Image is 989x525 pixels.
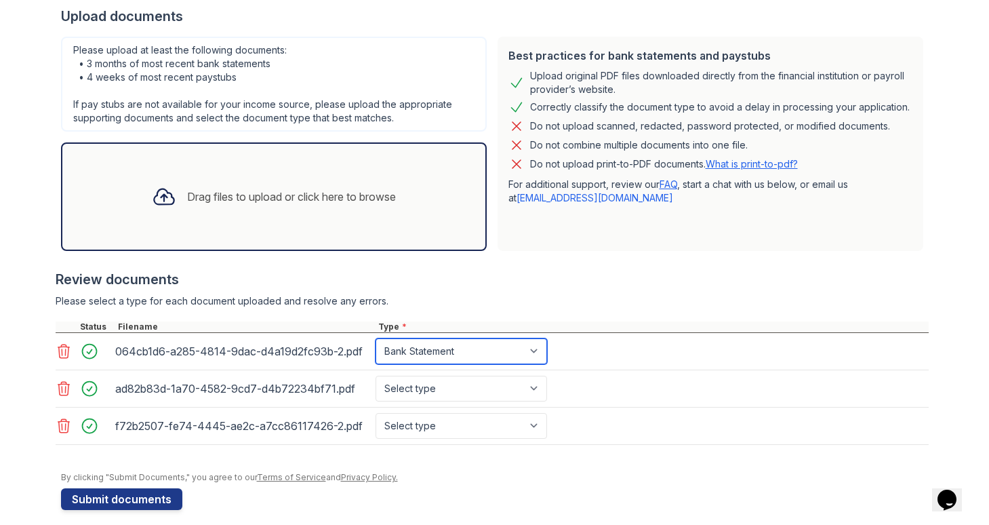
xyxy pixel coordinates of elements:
div: Do not upload scanned, redacted, password protected, or modified documents. [530,118,890,134]
div: By clicking "Submit Documents," you agree to our and [61,472,929,483]
p: Do not upload print-to-PDF documents. [530,157,798,171]
a: What is print-to-pdf? [706,158,798,170]
iframe: chat widget [932,471,975,511]
a: [EMAIL_ADDRESS][DOMAIN_NAME] [517,192,673,203]
div: Upload documents [61,7,929,26]
a: Terms of Service [257,472,326,482]
div: Upload original PDF files downloaded directly from the financial institution or payroll provider’... [530,69,912,96]
div: f72b2507-fe74-4445-ae2c-a7cc86117426-2.pdf [115,415,370,437]
a: Privacy Policy. [341,472,398,482]
div: 064cb1d6-a285-4814-9dac-d4a19d2fc93b-2.pdf [115,341,370,362]
div: Status [77,322,115,332]
div: Please select a type for each document uploaded and resolve any errors. [56,294,929,308]
div: Type [376,322,929,332]
div: Please upload at least the following documents: • 3 months of most recent bank statements • 4 wee... [61,37,487,132]
div: ad82b83d-1a70-4582-9cd7-d4b72234bf71.pdf [115,378,370,400]
div: Drag files to upload or click here to browse [187,189,396,205]
div: Best practices for bank statements and paystubs [508,47,912,64]
div: Filename [115,322,376,332]
div: Do not combine multiple documents into one file. [530,137,748,153]
div: Review documents [56,270,929,289]
div: Correctly classify the document type to avoid a delay in processing your application. [530,99,910,115]
button: Submit documents [61,488,182,510]
p: For additional support, review our , start a chat with us below, or email us at [508,178,912,205]
a: FAQ [660,178,677,190]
